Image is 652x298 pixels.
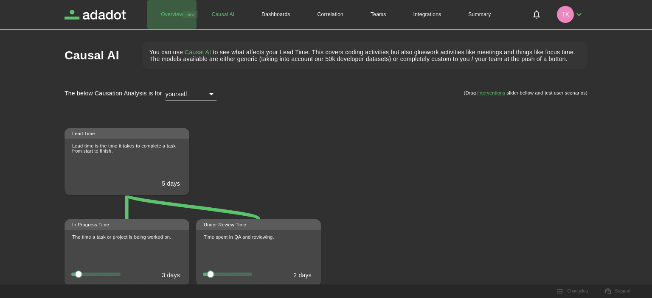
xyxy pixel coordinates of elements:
[185,49,211,56] a: Causal AI
[65,143,189,164] p: Lead time is the time it takes to complete a task from start to finish.
[162,180,181,187] p: 5 days
[65,128,189,139] p: Lead Time
[196,234,321,255] p: Time spent in QA and reviewing.
[196,219,321,230] p: Under Review Time
[162,272,181,279] p: 3 days
[526,4,547,25] button: Notifications
[149,49,581,62] p: You can use to see what affects your Lead Time. This covers coding activities but also gluework a...
[461,87,588,101] p: (Drag slider bellow and test user scenarios)
[293,272,313,279] p: 2 days
[65,234,189,255] p: The time a task or project is being worked on.
[65,90,162,98] p: The below Causation Analysis is for
[65,219,189,230] p: In Progress Time
[554,3,587,25] button: Themelina Kouzoumpasi
[600,285,636,298] a: Support
[166,90,206,99] p: yourself
[552,285,593,298] button: Changelog
[478,90,506,95] a: interventions
[65,10,126,19] a: Adadot Homepage
[65,49,143,62] h1: Causal AI
[557,6,574,23] img: Themelina Kouzoumpasi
